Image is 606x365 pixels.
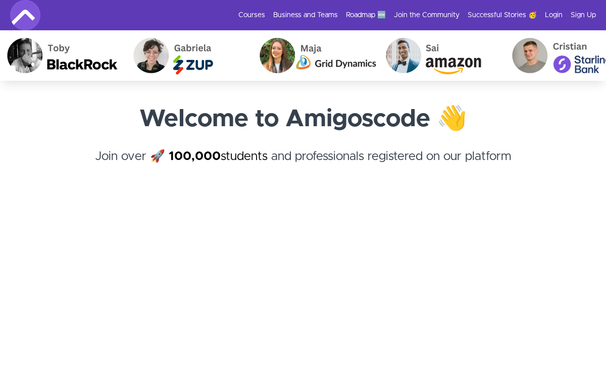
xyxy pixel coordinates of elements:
a: Sign Up [571,10,596,20]
a: Login [545,10,563,20]
a: Courses [238,10,265,20]
strong: 100,000 [169,150,221,163]
img: Sai [351,30,477,81]
a: Business and Teams [273,10,338,20]
img: Gabriela [98,30,225,81]
a: Roadmap 🆕 [346,10,386,20]
img: Maja [225,30,351,81]
img: Cristian [477,30,603,81]
a: Successful Stories 🥳 [468,10,537,20]
a: 100,000students [169,150,268,163]
a: Join the Community [394,10,460,20]
strong: Welcome to Amigoscode 👋 [139,107,467,131]
h4: Join over 🚀 and professionals registered on our platform [10,147,596,184]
